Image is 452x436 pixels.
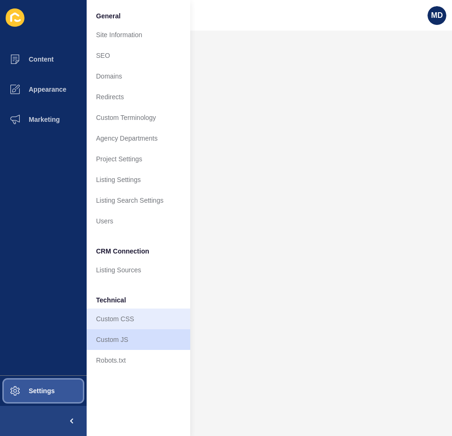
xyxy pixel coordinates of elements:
[87,87,190,107] a: Redirects
[96,295,126,305] span: Technical
[87,211,190,231] a: Users
[87,169,190,190] a: Listing Settings
[87,190,190,211] a: Listing Search Settings
[87,107,190,128] a: Custom Terminology
[87,24,190,45] a: Site Information
[87,45,190,66] a: SEO
[431,11,443,20] span: MD
[87,260,190,280] a: Listing Sources
[87,66,190,87] a: Domains
[96,11,121,21] span: General
[87,329,190,350] a: Custom JS
[87,149,190,169] a: Project Settings
[87,128,190,149] a: Agency Departments
[87,350,190,371] a: Robots.txt
[96,246,149,256] span: CRM Connection
[87,309,190,329] a: Custom CSS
